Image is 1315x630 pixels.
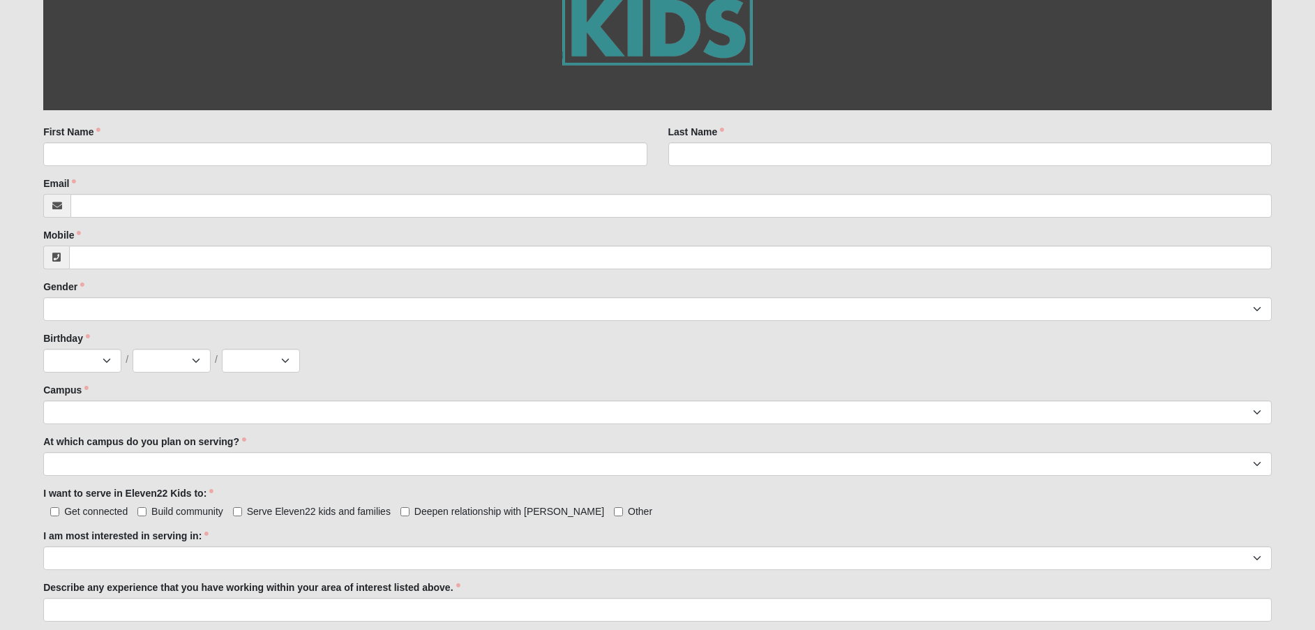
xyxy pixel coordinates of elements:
[43,177,76,190] label: Email
[64,506,128,517] span: Get connected
[43,529,209,543] label: I am most interested in serving in:
[233,507,242,516] input: Serve Eleven22 kids and families
[43,486,213,500] label: I want to serve in Eleven22 Kids to:
[43,435,246,449] label: At which campus do you plan on serving?
[43,383,89,397] label: Campus
[400,507,409,516] input: Deepen relationship with [PERSON_NAME]
[137,507,146,516] input: Build community
[50,507,59,516] input: Get connected
[414,506,604,517] span: Deepen relationship with [PERSON_NAME]
[43,125,100,139] label: First Name
[151,506,223,517] span: Build community
[126,352,128,368] span: /
[43,580,460,594] label: Describe any experience that you have working within your area of interest listed above.
[614,507,623,516] input: Other
[43,331,90,345] label: Birthday
[668,125,725,139] label: Last Name
[247,506,391,517] span: Serve Eleven22 kids and families
[215,352,218,368] span: /
[43,228,81,242] label: Mobile
[43,280,84,294] label: Gender
[628,506,652,517] span: Other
